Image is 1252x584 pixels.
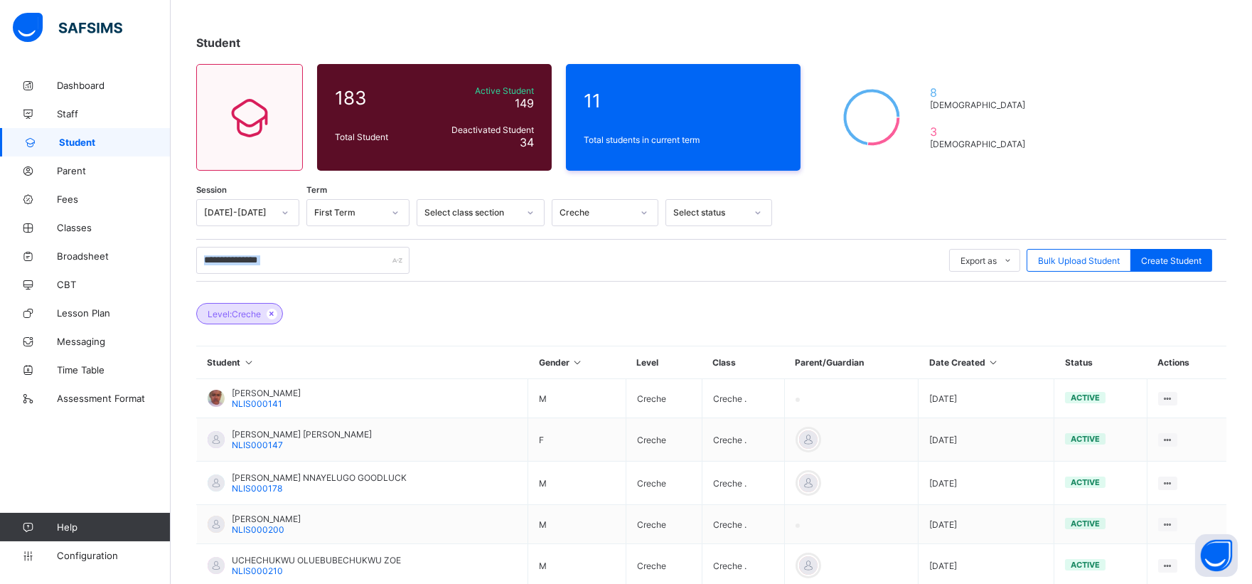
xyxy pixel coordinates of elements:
[232,555,401,566] span: UCHECHUKWU OLUEBUBECHUKWU ZOE
[196,36,240,50] span: Student
[930,85,1032,100] span: 8
[57,550,170,561] span: Configuration
[433,124,534,135] span: Deactivated Student
[626,379,702,418] td: Creche
[57,165,171,176] span: Parent
[702,379,784,418] td: Creche .
[13,13,122,43] img: safsims
[331,128,429,146] div: Total Student
[314,208,383,218] div: First Term
[919,346,1054,379] th: Date Created
[1054,346,1147,379] th: Status
[306,185,327,195] span: Term
[232,429,372,440] span: [PERSON_NAME] [PERSON_NAME]
[232,514,301,524] span: [PERSON_NAME]
[197,346,528,379] th: Student
[930,124,1032,139] span: 3
[784,346,919,379] th: Parent/Guardian
[702,462,784,505] td: Creche .
[919,379,1054,418] td: [DATE]
[232,440,283,450] span: NLIS000147
[528,505,626,544] td: M
[1038,255,1120,266] span: Bulk Upload Student
[584,134,783,145] span: Total students in current term
[673,208,746,218] div: Select status
[572,357,584,368] i: Sort in Ascending Order
[57,222,171,233] span: Classes
[57,393,171,404] span: Assessment Format
[626,462,702,505] td: Creche
[528,418,626,462] td: F
[584,90,783,112] span: 11
[961,255,997,266] span: Export as
[243,357,255,368] i: Sort in Ascending Order
[1071,477,1100,487] span: active
[626,505,702,544] td: Creche
[930,139,1032,149] span: [DEMOGRAPHIC_DATA]
[930,100,1032,110] span: [DEMOGRAPHIC_DATA]
[57,307,171,319] span: Lesson Plan
[232,566,283,576] span: NLIS000210
[57,364,171,376] span: Time Table
[702,505,784,544] td: Creche .
[528,379,626,418] td: M
[626,346,702,379] th: Level
[520,135,534,149] span: 34
[988,357,1000,368] i: Sort in Ascending Order
[57,80,171,91] span: Dashboard
[196,185,227,195] span: Session
[57,279,171,290] span: CBT
[919,505,1054,544] td: [DATE]
[59,137,171,148] span: Student
[1071,434,1100,444] span: active
[232,388,301,398] span: [PERSON_NAME]
[57,336,171,347] span: Messaging
[424,208,518,218] div: Select class section
[57,108,171,120] span: Staff
[1071,560,1100,570] span: active
[919,418,1054,462] td: [DATE]
[515,96,534,110] span: 149
[232,483,282,494] span: NLIS000178
[433,85,534,96] span: Active Student
[1141,255,1202,266] span: Create Student
[1147,346,1226,379] th: Actions
[560,208,632,218] div: Creche
[57,521,170,533] span: Help
[208,309,261,319] span: Level: Creche
[1195,534,1238,577] button: Open asap
[232,472,407,483] span: [PERSON_NAME] NNAYELUGO GOODLUCK
[232,524,284,535] span: NLIS000200
[528,462,626,505] td: M
[702,346,784,379] th: Class
[1071,519,1100,529] span: active
[528,346,626,379] th: Gender
[702,418,784,462] td: Creche .
[232,398,282,409] span: NLIS000141
[204,208,273,218] div: [DATE]-[DATE]
[335,87,426,109] span: 183
[626,418,702,462] td: Creche
[919,462,1054,505] td: [DATE]
[57,193,171,205] span: Fees
[57,250,171,262] span: Broadsheet
[1071,393,1100,403] span: active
